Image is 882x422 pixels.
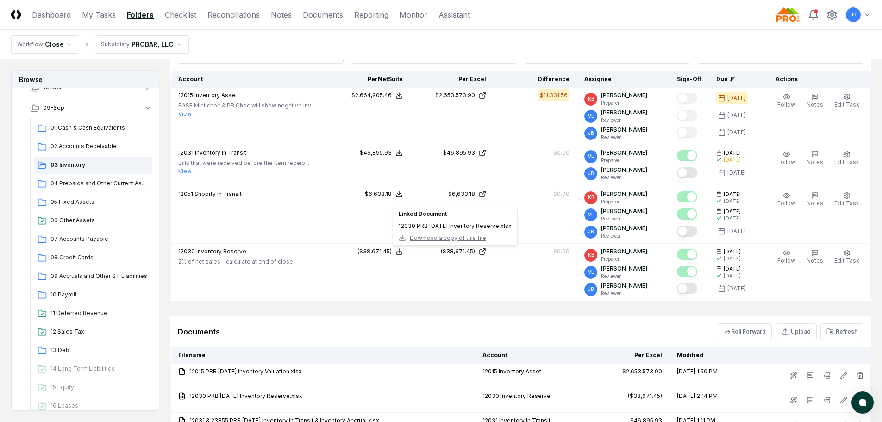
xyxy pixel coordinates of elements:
div: $46,895.93 [443,149,475,157]
button: Follow [776,247,797,267]
p: Preparer [601,157,647,164]
span: [DATE] [724,208,741,215]
a: Reporting [354,9,388,20]
a: Folders [127,9,154,20]
span: Inventory Asset [194,92,237,99]
a: 14 Long Term Liabilities [34,361,152,378]
div: $0.00 [553,247,569,256]
p: Reviewer [601,174,647,181]
p: Preparer [601,100,647,107]
span: Inventory Reserve [196,248,246,255]
span: KB [588,95,594,102]
p: [PERSON_NAME] [601,108,647,117]
span: 10 Payroll [50,290,149,299]
button: Edit Task [832,149,861,168]
a: 12030 PRB [DATE] Inventory Reserve.xlsx [178,392,468,400]
div: $0.00 [553,149,569,157]
span: [DATE] [724,150,741,157]
button: Mark complete [677,249,697,260]
span: Download a copy of this file [410,234,486,242]
button: atlas-launcher [851,391,874,414]
span: JB [588,130,594,137]
div: 12030 Inventory Reserve [482,392,579,400]
a: Notes [271,9,292,20]
button: Mark complete [677,191,697,202]
button: Follow [776,190,797,209]
div: [DATE] [724,157,741,164]
span: 14 Long Term Liabilities [50,365,149,373]
a: 05 Fixed Assets [34,194,152,211]
a: 03 Inventory [34,157,152,174]
button: Notes [805,190,825,209]
div: [DATE] [724,215,741,222]
span: 11 Deferred Revenue [50,309,149,317]
button: View [178,167,192,176]
a: 04 Prepaids and Other Current Assets [34,176,152,192]
button: Mark complete [677,283,697,294]
button: Notes [805,149,825,168]
span: [DATE] [724,265,741,272]
a: $2,653,573.90 [418,91,486,100]
span: VL [588,211,594,218]
span: Follow [777,158,795,165]
p: [PERSON_NAME] [601,282,647,290]
span: JB [588,228,594,235]
p: Preparer [601,198,647,205]
p: Reviewer [601,215,647,222]
a: 02 Accounts Receivable [34,139,152,155]
button: Mark complete [677,167,697,178]
a: Assistant [438,9,470,20]
div: $6,633.18 [448,190,475,198]
span: Notes [807,200,823,207]
div: ($38,671.45) [628,392,662,400]
div: [DATE] [727,169,746,177]
a: 11 Deferred Revenue [34,305,152,322]
p: BASE Mint choc & PB Choc will show negative inv... [178,101,315,110]
div: $6,633.18 [365,190,392,198]
div: ($38,671.45) [441,247,475,256]
p: [PERSON_NAME] [601,265,647,273]
button: $2,664,905.46 [351,91,403,100]
p: Bills that were received before the item receip... [178,159,309,167]
td: [DATE] 2:14 PM [669,388,746,413]
span: 09 Accruals and Other ST Liabilities [50,272,149,280]
p: Reviewer [601,290,647,297]
span: JB [588,286,594,293]
span: 12 Sales Tax [50,328,149,336]
button: Edit Task [832,91,861,111]
span: Follow [777,200,795,207]
p: [PERSON_NAME] [601,126,647,134]
p: [PERSON_NAME] [601,91,647,100]
span: Notes [807,101,823,108]
span: Edit Task [834,200,859,207]
div: ($38,671.45) [357,247,392,256]
p: Preparer [601,256,647,263]
a: My Tasks [82,9,116,20]
span: [DATE] [724,248,741,255]
div: 12030 PRB [DATE] Inventory Reserve.xlsx [399,222,512,230]
button: Notes [805,247,825,267]
span: Inventory In Transit [195,149,246,156]
a: ($38,671.45) [418,247,486,256]
button: Edit Task [832,190,861,209]
span: 16 Leases [50,402,149,410]
div: [DATE] [727,94,746,102]
td: [DATE] 1:50 PM [669,364,746,388]
a: 12 Sales Tax [34,324,152,340]
button: Mark complete [677,266,697,277]
div: [DATE] [724,272,741,279]
span: 12051 [178,190,193,197]
img: Logo [11,10,21,19]
span: Notes [807,158,823,165]
span: Follow [777,257,795,264]
p: Reviewer [601,233,647,239]
th: Per Excel [410,71,494,88]
span: 02 Accounts Receivable [50,142,149,151]
th: Per Excel [586,347,669,364]
div: $2,664,905.46 [351,91,392,100]
div: Actions [768,75,863,83]
div: $2,653,573.90 [622,367,662,376]
p: Reviewer [601,273,647,280]
div: Due [716,75,753,83]
nav: breadcrumb [11,35,189,54]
